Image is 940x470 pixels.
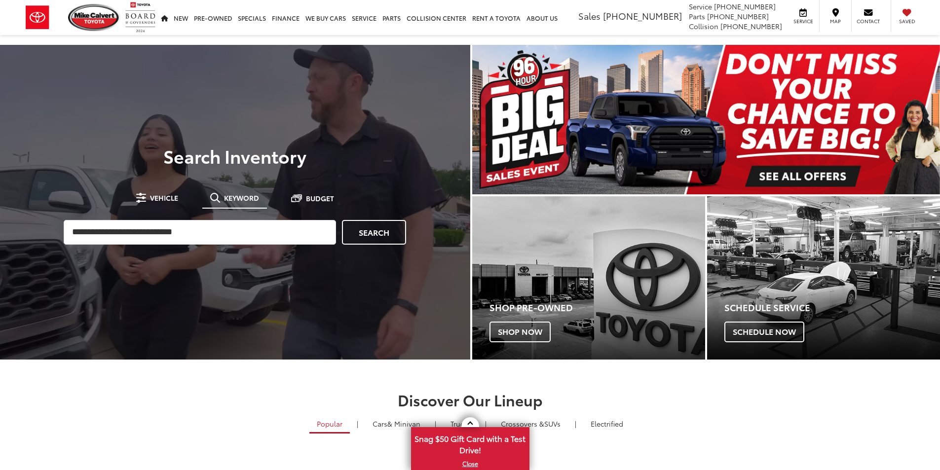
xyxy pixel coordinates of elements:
a: Schedule Service Schedule Now [707,196,940,360]
span: Schedule Now [724,322,804,342]
a: Search [342,220,406,245]
span: & Minivan [387,419,420,429]
img: Mike Calvert Toyota [68,4,120,31]
span: Budget [306,195,334,202]
span: Service [792,18,814,25]
span: [PHONE_NUMBER] [707,11,769,21]
span: Vehicle [150,194,178,201]
div: Toyota [472,196,705,360]
h3: Search Inventory [41,146,429,166]
span: Snag $50 Gift Card with a Test Drive! [412,428,528,458]
a: Trucks [443,415,478,432]
a: Shop Pre-Owned Shop Now [472,196,705,360]
h4: Shop Pre-Owned [489,303,705,313]
span: Saved [896,18,918,25]
span: Collision [689,21,718,31]
span: Sales [578,9,601,22]
span: Service [689,1,712,11]
span: Parts [689,11,705,21]
li: | [354,419,361,429]
span: Shop Now [489,322,551,342]
span: Contact [857,18,880,25]
span: [PHONE_NUMBER] [714,1,776,11]
a: Popular [309,415,350,434]
h2: Discover Our Lineup [122,392,818,408]
a: Electrified [583,415,631,432]
span: [PHONE_NUMBER] [603,9,682,22]
a: SUVs [493,415,568,432]
li: | [572,419,579,429]
span: [PHONE_NUMBER] [720,21,782,31]
a: Cars [365,415,428,432]
div: Toyota [707,196,940,360]
h4: Schedule Service [724,303,940,313]
span: Keyword [224,194,259,201]
span: Map [825,18,846,25]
